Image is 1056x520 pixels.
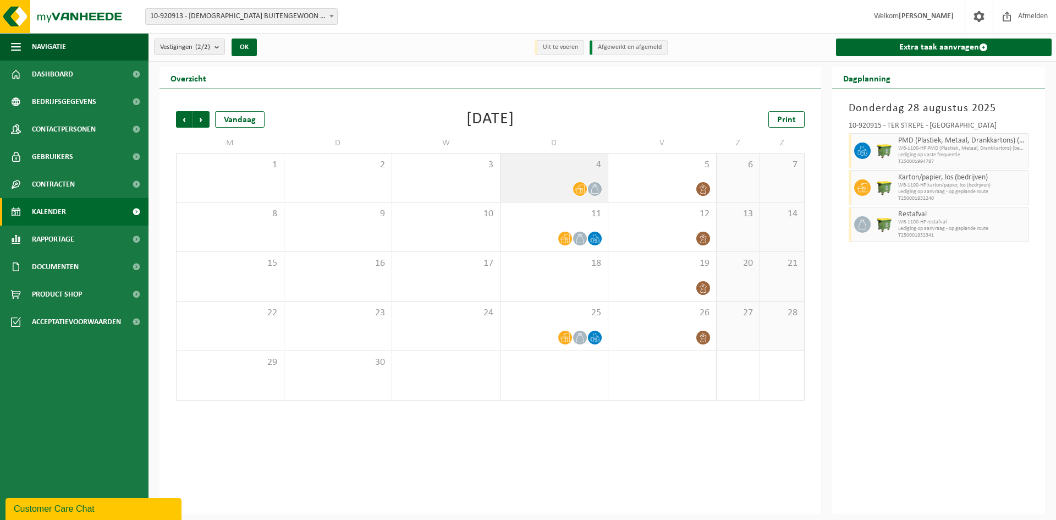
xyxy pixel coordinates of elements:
button: OK [232,39,257,56]
div: [DATE] [466,111,514,128]
td: W [392,133,501,153]
span: 5 [614,159,711,171]
span: 26 [614,307,711,319]
span: 7 [766,159,798,171]
span: 29 [182,357,278,369]
span: Volgende [193,111,210,128]
span: Contactpersonen [32,116,96,143]
span: Vorige [176,111,193,128]
a: Extra taak aanvragen [836,39,1052,56]
span: Documenten [32,253,79,281]
span: 28 [766,307,798,319]
span: 11 [506,208,603,220]
span: 9 [290,208,387,220]
span: Restafval [898,210,1026,219]
span: 10-920913 - KATHOLIEK BUITENGEWOON ONDERWIJS OOSTENDE-GISTEL - MIDDELKERKE [146,9,337,24]
span: 1 [182,159,278,171]
span: 4 [506,159,603,171]
span: Karton/papier, los (bedrijven) [898,173,1026,182]
span: 12 [614,208,711,220]
a: Print [768,111,805,128]
span: Vestigingen [160,39,210,56]
div: 10-920915 - TER STREPE - [GEOGRAPHIC_DATA] [849,122,1029,133]
span: 21 [766,258,798,270]
td: D [501,133,609,153]
span: Contracten [32,171,75,198]
span: Gebruikers [32,143,73,171]
span: WB-1100-HP restafval [898,219,1026,226]
td: V [608,133,717,153]
span: T250001832341 [898,232,1026,239]
span: 8 [182,208,278,220]
span: 16 [290,258,387,270]
span: T250001994787 [898,158,1026,165]
h3: Donderdag 28 augustus 2025 [849,100,1029,117]
span: Acceptatievoorwaarden [32,308,121,336]
h2: Dagplanning [832,67,901,89]
span: PMD (Plastiek, Metaal, Drankkartons) (bedrijven) [898,136,1026,145]
li: Afgewerkt en afgemeld [590,40,668,55]
span: 14 [766,208,798,220]
img: WB-1100-HPE-GN-50 [876,216,893,233]
span: WB-1100-HP PMD (Plastiek, Metaal, Drankkartons) (bedrijven) [898,145,1026,152]
img: WB-1100-HPE-GN-50 [876,179,893,196]
span: Navigatie [32,33,66,61]
span: 22 [182,307,278,319]
span: 30 [290,357,387,369]
span: Bedrijfsgegevens [32,88,96,116]
span: 13 [722,208,755,220]
span: 23 [290,307,387,319]
span: Lediging op aanvraag - op geplande route [898,226,1026,232]
span: 10-920913 - KATHOLIEK BUITENGEWOON ONDERWIJS OOSTENDE-GISTEL - MIDDELKERKE [145,8,338,25]
count: (2/2) [195,43,210,51]
span: Dashboard [32,61,73,88]
span: 15 [182,258,278,270]
iframe: chat widget [5,496,184,520]
span: 19 [614,258,711,270]
span: Lediging op aanvraag - op geplande route [898,189,1026,195]
span: 10 [398,208,494,220]
li: Uit te voeren [535,40,584,55]
span: Product Shop [32,281,82,308]
span: Rapportage [32,226,74,253]
img: WB-1100-HPE-GN-50 [876,143,893,159]
strong: [PERSON_NAME] [899,12,954,20]
span: Print [777,116,796,124]
div: Vandaag [215,111,265,128]
button: Vestigingen(2/2) [154,39,225,55]
span: 20 [722,258,755,270]
td: Z [760,133,804,153]
td: M [176,133,284,153]
span: Kalender [32,198,66,226]
span: 3 [398,159,494,171]
span: 27 [722,307,755,319]
span: 25 [506,307,603,319]
span: Lediging op vaste frequentie [898,152,1026,158]
span: 17 [398,258,494,270]
span: T250001832240 [898,195,1026,202]
span: 6 [722,159,755,171]
td: Z [717,133,761,153]
h2: Overzicht [159,67,217,89]
td: D [284,133,393,153]
span: 2 [290,159,387,171]
span: 24 [398,307,494,319]
span: WB-1100-HP karton/papier, los (bedrijven) [898,182,1026,189]
span: 18 [506,258,603,270]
